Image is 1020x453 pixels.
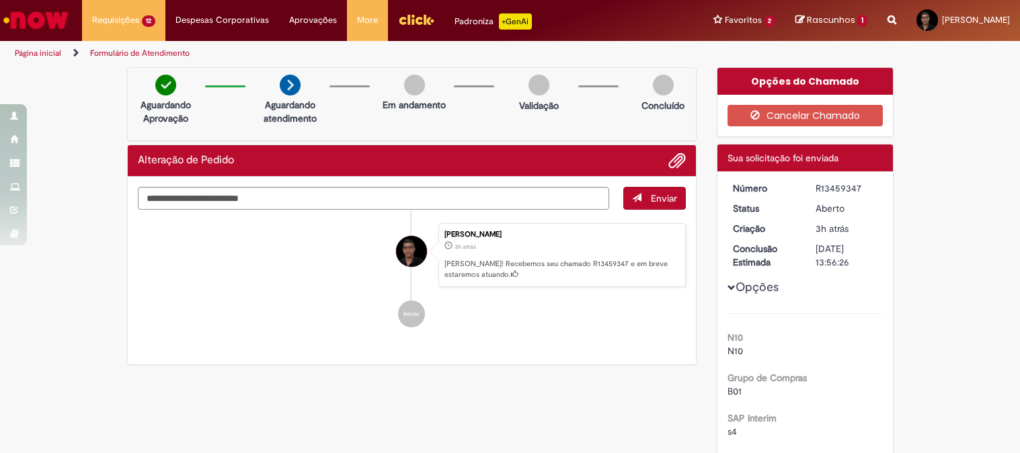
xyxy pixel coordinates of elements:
[641,99,684,112] p: Concluído
[90,48,190,58] a: Formulário de Atendimento
[1,7,71,34] img: ServiceNow
[444,231,678,239] div: [PERSON_NAME]
[455,243,476,251] span: 3h atrás
[258,98,323,125] p: Aguardando atendimento
[289,13,337,27] span: Aprovações
[138,155,234,167] h2: Alteração de Pedido Histórico de tíquete
[816,222,849,235] span: 3h atrás
[723,222,806,235] dt: Criação
[15,48,61,58] a: Página inicial
[455,243,476,251] time: 28/08/2025 16:56:23
[816,242,878,269] div: [DATE] 13:56:26
[383,98,446,112] p: Em andamento
[138,223,686,288] li: Weldon Santos Barreto
[133,98,198,125] p: Aguardando Aprovação
[155,75,176,95] img: check-circle-green.png
[499,13,532,30] p: +GenAi
[175,13,269,27] span: Despesas Corporativas
[455,13,532,30] div: Padroniza
[816,222,849,235] time: 28/08/2025 16:56:23
[728,345,743,357] span: N10
[795,14,867,27] a: Rascunhos
[404,75,425,95] img: img-circle-grey.png
[728,385,742,397] span: B01
[728,331,743,343] b: N10
[728,372,807,384] b: Grupo de Compras
[728,412,777,424] b: SAP Interim
[396,236,427,267] div: Weldon Santos Barreto
[728,152,838,164] span: Sua solicitação foi enviada
[138,210,686,341] ul: Histórico de tíquete
[723,181,806,195] dt: Número
[764,15,776,27] span: 2
[653,75,674,95] img: img-circle-grey.png
[816,222,878,235] div: 28/08/2025 16:56:23
[623,187,686,210] button: Enviar
[280,75,301,95] img: arrow-next.png
[138,187,610,210] textarea: Digite sua mensagem aqui...
[398,9,434,30] img: click_logo_yellow_360x200.png
[651,192,677,204] span: Enviar
[807,13,855,26] span: Rascunhos
[723,242,806,269] dt: Conclusão Estimada
[519,99,559,112] p: Validação
[723,202,806,215] dt: Status
[942,14,1010,26] span: [PERSON_NAME]
[668,152,686,169] button: Adicionar anexos
[857,15,867,27] span: 1
[92,13,139,27] span: Requisições
[728,105,883,126] button: Cancelar Chamado
[728,425,737,438] span: s4
[816,181,878,195] div: R13459347
[357,13,378,27] span: More
[816,202,878,215] div: Aberto
[10,41,670,66] ul: Trilhas de página
[444,259,678,280] p: [PERSON_NAME]! Recebemos seu chamado R13459347 e em breve estaremos atuando.
[717,68,893,95] div: Opções do Chamado
[142,15,155,27] span: 12
[725,13,762,27] span: Favoritos
[528,75,549,95] img: img-circle-grey.png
